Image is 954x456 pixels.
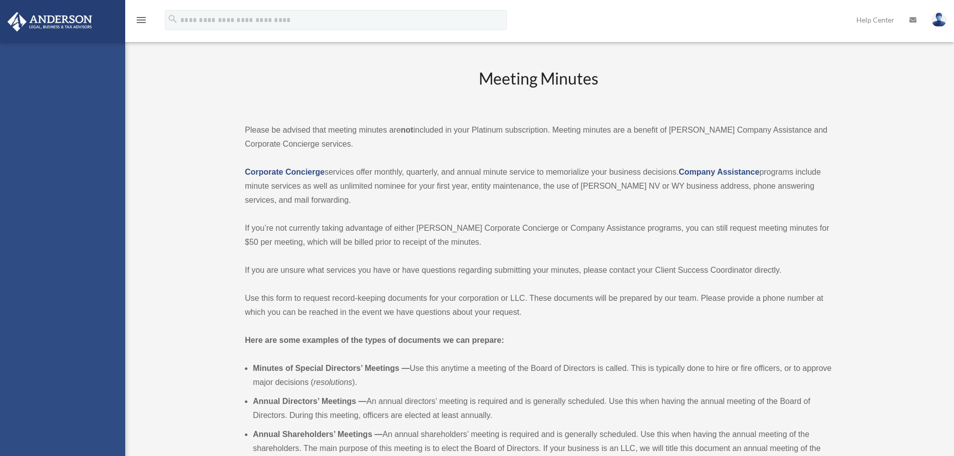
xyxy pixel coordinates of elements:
[253,364,410,372] b: Minutes of Special Directors’ Meetings —
[245,263,832,277] p: If you are unsure what services you have or have questions regarding submitting your minutes, ple...
[245,165,832,207] p: services offer monthly, quarterly, and annual minute service to memorialize your business decisio...
[931,13,946,27] img: User Pic
[245,123,832,151] p: Please be advised that meeting minutes are included in your Platinum subscription. Meeting minute...
[167,14,178,25] i: search
[313,378,352,386] em: resolutions
[5,12,95,32] img: Anderson Advisors Platinum Portal
[253,361,832,389] li: Use this anytime a meeting of the Board of Directors is called. This is typically done to hire or...
[245,336,504,344] strong: Here are some examples of the types of documents we can prepare:
[401,126,413,134] strong: not
[253,397,367,405] b: Annual Directors’ Meetings —
[245,221,832,249] p: If you’re not currently taking advantage of either [PERSON_NAME] Corporate Concierge or Company A...
[245,168,325,176] a: Corporate Concierge
[135,14,147,26] i: menu
[245,68,832,109] h2: Meeting Minutes
[245,291,832,319] p: Use this form to request record-keeping documents for your corporation or LLC. These documents wi...
[135,18,147,26] a: menu
[253,394,832,422] li: An annual directors’ meeting is required and is generally scheduled. Use this when having the ann...
[679,168,759,176] a: Company Assistance
[253,430,383,438] b: Annual Shareholders’ Meetings —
